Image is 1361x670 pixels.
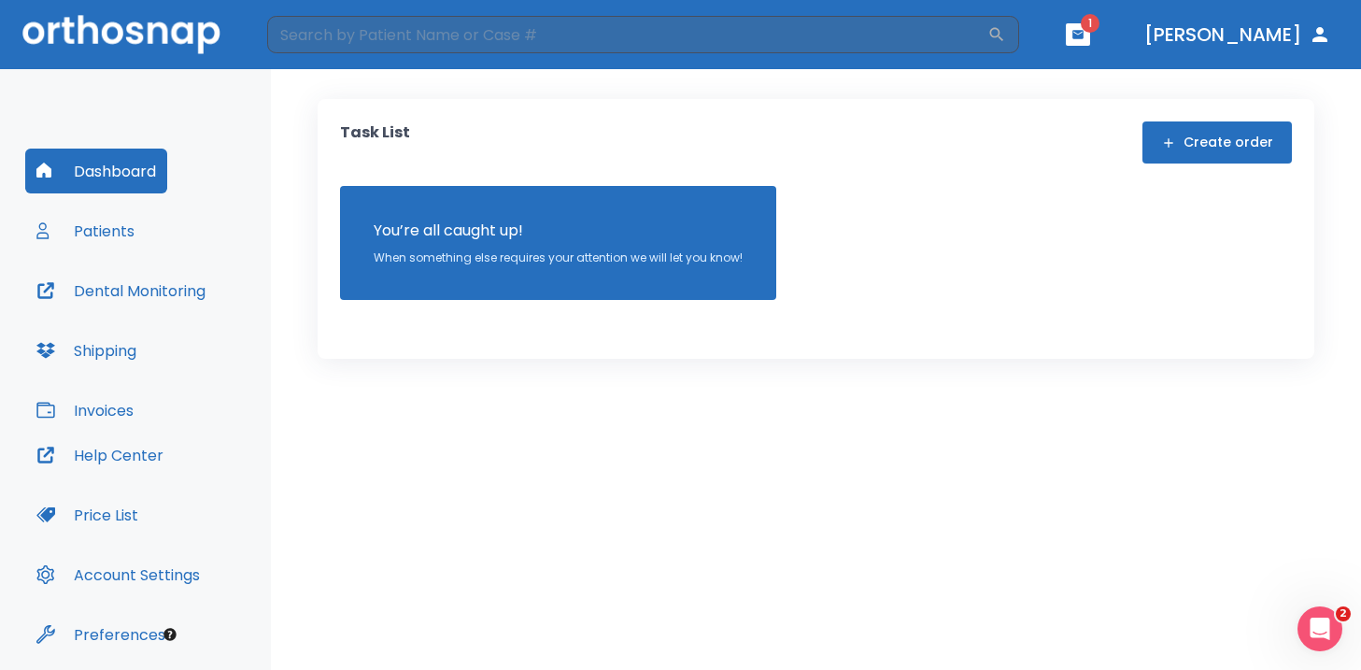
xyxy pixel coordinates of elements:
button: Create order [1142,121,1292,164]
button: Preferences [25,612,177,657]
button: Dashboard [25,149,167,193]
button: Shipping [25,328,148,373]
button: Dental Monitoring [25,268,217,313]
input: Search by Patient Name or Case # [267,16,987,53]
button: Price List [25,492,149,537]
p: Task List [340,121,410,164]
img: Orthosnap [22,15,220,53]
button: Account Settings [25,552,211,597]
span: 1 [1081,14,1099,33]
span: 2 [1336,606,1351,621]
div: Tooltip anchor [162,626,178,643]
button: Help Center [25,433,175,478]
button: [PERSON_NAME] [1137,18,1339,51]
button: Invoices [25,388,145,433]
p: You’re all caught up! [374,220,743,242]
p: When something else requires your attention we will let you know! [374,249,743,266]
iframe: Intercom live chat [1297,606,1342,651]
button: Patients [25,208,146,253]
